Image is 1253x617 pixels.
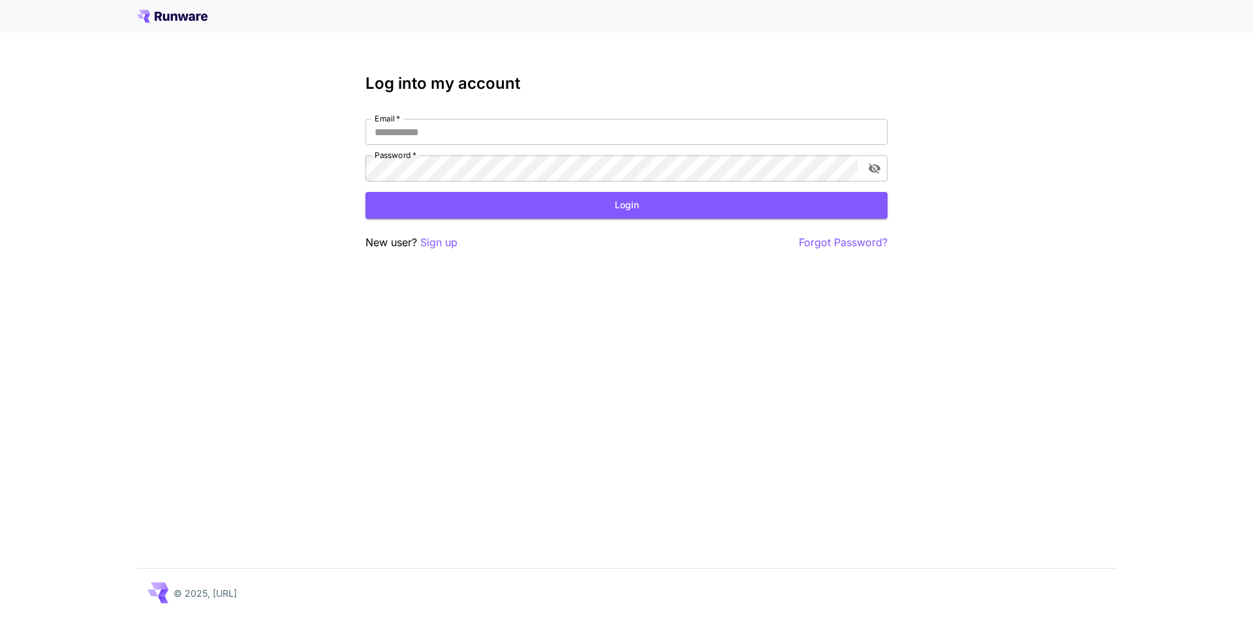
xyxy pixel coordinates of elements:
[365,234,457,251] p: New user?
[799,234,888,251] button: Forgot Password?
[174,586,237,600] p: © 2025, [URL]
[420,234,457,251] button: Sign up
[375,150,416,161] label: Password
[375,113,400,124] label: Email
[365,74,888,93] h3: Log into my account
[365,192,888,219] button: Login
[863,157,886,180] button: toggle password visibility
